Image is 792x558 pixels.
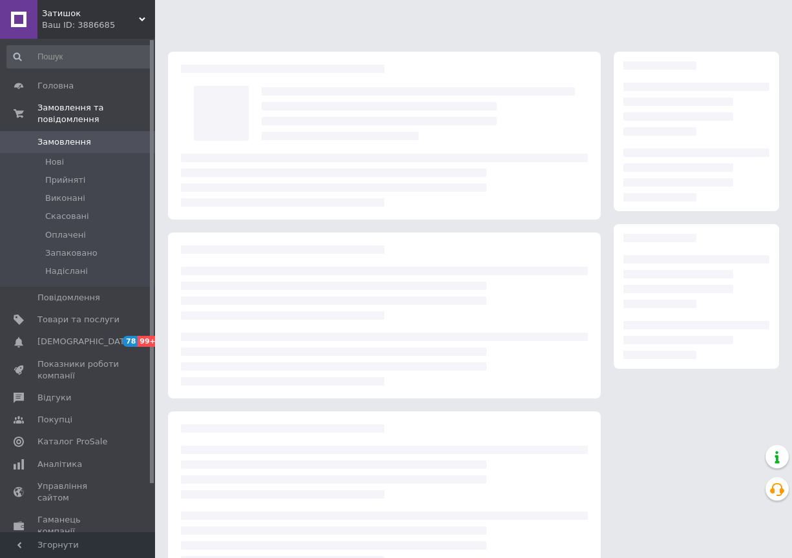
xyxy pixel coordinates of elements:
div: Ваш ID: 3886685 [42,19,155,31]
span: Управління сайтом [37,480,120,504]
span: Виконані [45,192,85,204]
span: Скасовані [45,211,89,222]
span: Запаковано [45,247,98,259]
input: Пошук [6,45,152,68]
span: Замовлення [37,136,91,148]
span: Товари та послуги [37,314,120,325]
span: Повідомлення [37,292,100,304]
span: Показники роботи компанії [37,358,120,382]
span: Прийняті [45,174,85,186]
span: Оплачені [45,229,86,241]
span: 78 [123,336,138,347]
span: Головна [37,80,74,92]
span: Каталог ProSale [37,436,107,448]
span: Аналітика [37,459,82,470]
span: Замовлення та повідомлення [37,102,155,125]
span: Відгуки [37,392,71,404]
span: [DEMOGRAPHIC_DATA] [37,336,133,347]
span: Нові [45,156,64,168]
span: Надіслані [45,265,88,277]
span: Гаманець компанії [37,514,120,537]
span: Затишок [42,8,139,19]
span: 99+ [138,336,159,347]
span: Покупці [37,414,72,426]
